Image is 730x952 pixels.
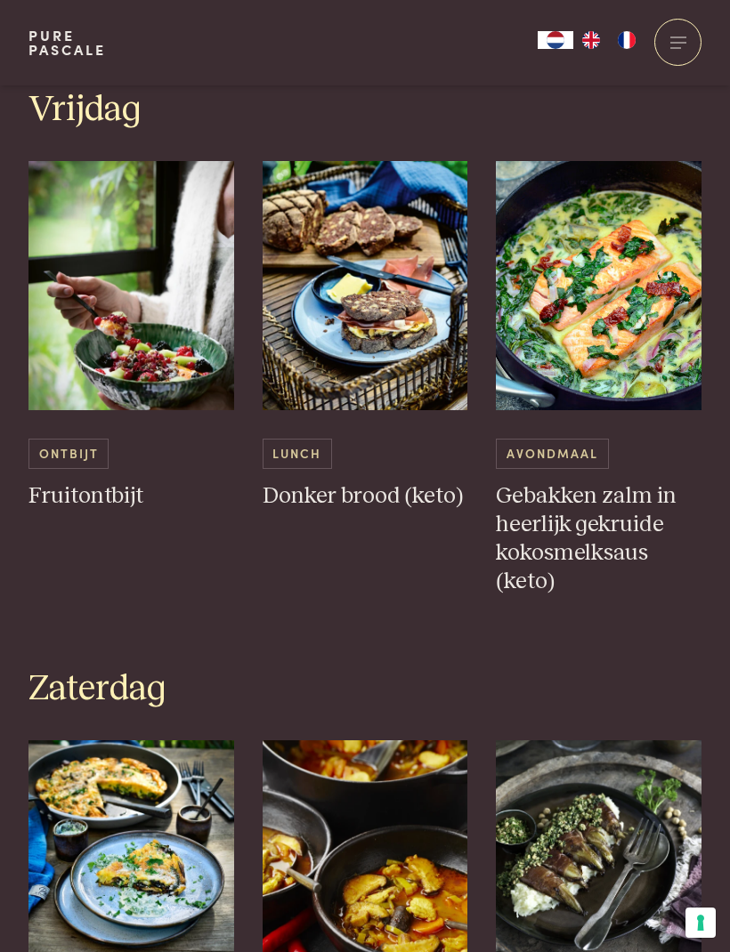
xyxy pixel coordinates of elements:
div: Language [538,31,573,49]
h3: Donker brood (keto) [263,482,468,511]
a: PurePascale [28,28,106,57]
button: Uw voorkeuren voor toestemming voor trackingtechnologieën [685,908,716,938]
a: EN [573,31,609,49]
h3: Gebakken zalm in heerlijk gekruide kokosmelksaus (keto) [496,482,702,596]
a: Donker brood (keto) Lunch Donker brood (keto) [263,161,468,511]
a: Fruitontbijt Ontbijt Fruitontbijt [28,161,234,511]
ul: Language list [573,31,645,49]
img: Donker brood (keto) [263,161,468,410]
img: Fruitontbijt [28,161,234,410]
span: Lunch [263,439,332,468]
h1: Zaterdag [28,667,702,712]
h1: Vrijdag [28,88,702,133]
a: FR [609,31,645,49]
h3: Fruitontbijt [28,482,234,511]
span: Ontbijt [28,439,109,468]
img: Gebakken zalm in heerlijk gekruide kokosmelksaus (keto) [496,161,702,410]
a: NL [538,31,573,49]
span: Avondmaal [496,439,608,468]
a: Gebakken zalm in heerlijk gekruide kokosmelksaus (keto) Avondmaal Gebakken zalm in heerlijk gekru... [496,161,702,596]
aside: Language selected: Nederlands [538,31,645,49]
